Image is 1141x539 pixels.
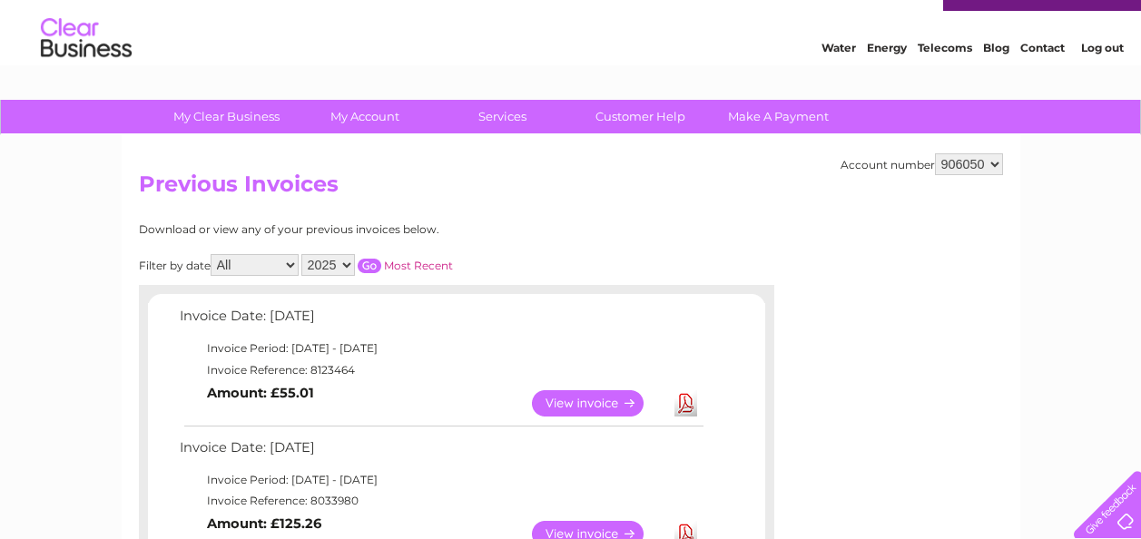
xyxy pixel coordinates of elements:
[532,390,665,416] a: View
[139,171,1003,206] h2: Previous Invoices
[207,385,314,401] b: Amount: £55.01
[867,77,907,91] a: Energy
[1020,77,1065,91] a: Contact
[983,77,1009,91] a: Blog
[175,359,706,381] td: Invoice Reference: 8123464
[1081,77,1124,91] a: Log out
[175,338,706,359] td: Invoice Period: [DATE] - [DATE]
[175,304,706,338] td: Invoice Date: [DATE]
[152,100,301,133] a: My Clear Business
[207,515,321,532] b: Amount: £125.26
[139,223,615,236] div: Download or view any of your previous invoices below.
[384,259,453,272] a: Most Recent
[674,390,697,416] a: Download
[428,100,577,133] a: Services
[175,469,706,491] td: Invoice Period: [DATE] - [DATE]
[566,100,715,133] a: Customer Help
[841,153,1003,175] div: Account number
[175,490,706,512] td: Invoice Reference: 8033980
[40,47,133,103] img: logo.png
[143,10,1000,88] div: Clear Business is a trading name of Verastar Limited (registered in [GEOGRAPHIC_DATA] No. 3667643...
[799,9,924,32] a: 0333 014 3131
[821,77,856,91] a: Water
[139,254,615,276] div: Filter by date
[918,77,972,91] a: Telecoms
[290,100,439,133] a: My Account
[175,436,706,469] td: Invoice Date: [DATE]
[703,100,853,133] a: Make A Payment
